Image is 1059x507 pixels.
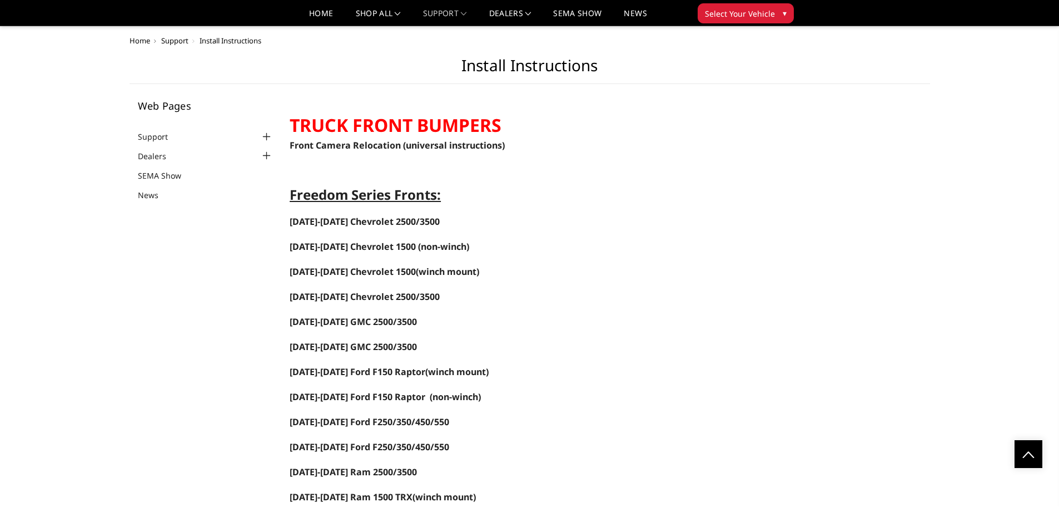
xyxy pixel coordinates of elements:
[130,56,930,84] h1: Install Instructions
[130,36,150,46] a: Home
[290,341,417,353] span: [DATE]-[DATE] GMC 2500/3500
[290,240,416,253] span: [DATE]-[DATE] Chevrolet 1500
[1015,440,1042,468] a: Click to Top
[290,316,417,328] a: [DATE]-[DATE] GMC 2500/3500
[290,113,501,137] strong: TRUCK FRONT BUMPERS
[200,36,261,46] span: Install Instructions
[138,170,195,181] a: SEMA Show
[138,101,274,111] h5: Web Pages
[783,7,787,19] span: ▾
[290,366,489,378] span: (winch mount)
[138,131,182,142] a: Support
[290,442,449,452] a: [DATE]-[DATE] Ford F250/350/450/550
[290,342,417,352] a: [DATE]-[DATE] GMC 2500/3500
[161,36,188,46] a: Support
[290,292,440,302] a: [DATE]-[DATE] Chevrolet 2500/3500
[290,242,416,252] a: [DATE]-[DATE] Chevrolet 1500
[290,441,449,453] span: [DATE]-[DATE] Ford F250/350/450/550
[290,265,416,278] a: [DATE]-[DATE] Chevrolet 1500
[290,466,417,478] a: [DATE]-[DATE] Ram 2500/3500
[138,150,180,162] a: Dealers
[553,9,601,26] a: SEMA Show
[430,391,481,403] span: (non-winch)
[290,291,440,303] span: [DATE]-[DATE] Chevrolet 2500/3500
[412,491,476,503] span: (winch mount)
[418,240,469,253] span: (non-winch)
[290,392,425,402] a: [DATE]-[DATE] Ford F150 Raptor
[423,9,467,26] a: Support
[290,491,412,503] span: [DATE]-[DATE] Ram 1500 TRX
[309,9,333,26] a: Home
[489,9,531,26] a: Dealers
[705,8,775,19] span: Select Your Vehicle
[290,185,441,204] span: Freedom Series Fronts:
[290,416,449,428] a: [DATE]-[DATE] Ford F250/350/450/550
[290,215,440,228] a: [DATE]-[DATE] Chevrolet 2500/3500
[290,366,425,378] a: [DATE]-[DATE] Ford F150 Raptor
[698,3,794,23] button: Select Your Vehicle
[624,9,647,26] a: News
[290,492,412,503] a: [DATE]-[DATE] Ram 1500 TRX
[290,391,425,403] span: [DATE]-[DATE] Ford F150 Raptor
[1003,454,1059,507] iframe: Chat Widget
[290,139,505,151] a: Front Camera Relocation (universal instructions)
[290,265,479,278] span: (winch mount)
[356,9,401,26] a: shop all
[138,189,172,201] a: News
